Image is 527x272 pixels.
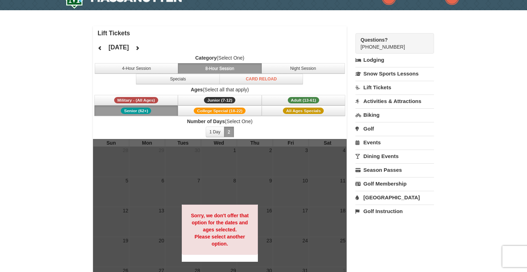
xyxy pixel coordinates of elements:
span: College Special (18-22) [194,108,246,114]
button: 2 [224,127,234,137]
strong: Number of Days [187,119,225,124]
button: Specials [136,74,220,84]
strong: Questions? [361,37,388,43]
button: College Special (18-22) [178,105,262,116]
span: Senior (62+) [121,108,151,114]
label: (Select One) [93,54,347,61]
a: Activities & Attractions [355,95,434,108]
a: Lift Tickets [355,81,434,94]
a: Events [355,136,434,149]
a: [GEOGRAPHIC_DATA] [355,191,434,204]
h4: Lift Tickets [98,30,347,37]
button: 8-Hour Session [178,63,262,74]
button: 4-Hour Session [95,63,179,74]
a: Golf Instruction [355,205,434,218]
button: Card Reload [219,74,303,84]
strong: Category [195,55,217,61]
strong: Sorry, we don't offer that option for the dates and ages selected. Please select another option. [191,213,249,247]
a: Dining Events [355,150,434,163]
span: Junior (7-12) [204,97,235,103]
a: Golf [355,122,434,135]
a: Snow Sports Lessons [355,67,434,80]
h4: [DATE] [108,44,129,51]
button: 1 Day [206,127,224,137]
button: Junior (7-12) [178,95,262,105]
strong: Ages [191,87,203,92]
a: Season Passes [355,163,434,176]
button: Night Session [261,63,345,74]
a: Biking [355,108,434,121]
button: Adult (13-61) [262,95,346,105]
span: Adult (13-61) [288,97,320,103]
span: All Ages Specials [283,108,324,114]
a: Lodging [355,54,434,66]
button: All Ages Specials [262,105,346,116]
a: Golf Membership [355,177,434,190]
span: Military - (All Ages) [114,97,158,103]
button: Military - (All Ages) [94,95,178,105]
button: Senior (62+) [94,105,178,116]
label: (Select One) [93,118,347,125]
span: [PHONE_NUMBER] [361,36,421,50]
label: (Select all that apply) [93,86,347,93]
